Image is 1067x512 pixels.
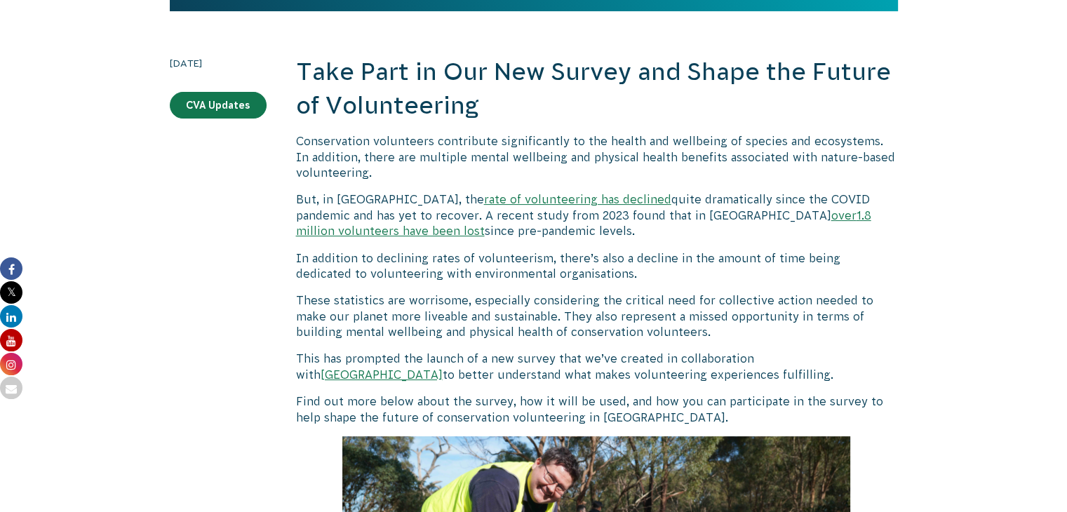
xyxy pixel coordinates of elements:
time: [DATE] [170,55,267,71]
p: These statistics are worrisome, especially considering the critical need for collective action ne... [296,292,898,339]
p: This has prompted the launch of a new survey that we’ve created in collaboration with to better u... [296,351,898,382]
a: CVA Updates [170,92,267,119]
a: rate of volunteering has declined [484,193,671,206]
a: over [831,209,857,222]
a: [GEOGRAPHIC_DATA] [321,368,443,381]
p: Conservation volunteers contribute significantly to the health and wellbeing of species and ecosy... [296,133,898,180]
p: But, in [GEOGRAPHIC_DATA], the quite dramatically since the COVID pandemic and has yet to recover... [296,191,898,238]
h2: Take Part in Our New Survey and Shape the Future of Volunteering [296,55,898,122]
p: Find out more below about the survey, how it will be used, and how you can participate in the sur... [296,393,898,425]
p: In addition to declining rates of volunteerism, there’s also a decline in the amount of time bein... [296,250,898,282]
